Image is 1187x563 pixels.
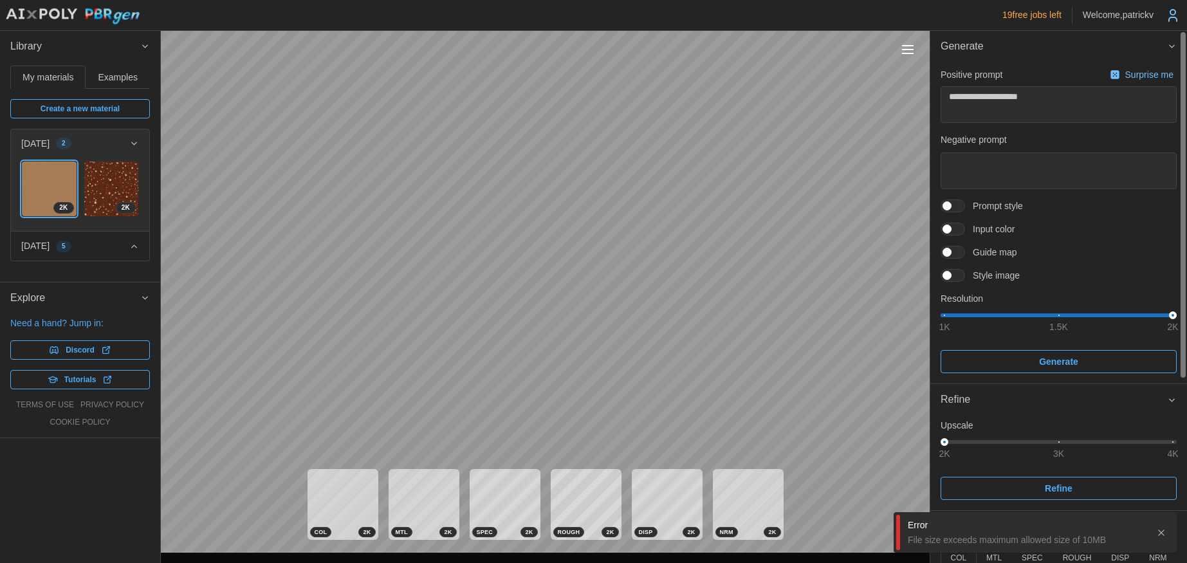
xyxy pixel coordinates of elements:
[10,370,150,389] a: Tutorials
[84,161,140,217] a: jJ8HXfVzrJbuQt5X1isx2K
[908,533,1146,546] div: File size exceeds maximum allowed size of 10MB
[122,203,130,213] span: 2 K
[21,239,50,252] p: [DATE]
[1125,68,1176,81] p: Surprise me
[930,384,1187,416] button: Refine
[930,511,1187,542] button: Tweak
[80,400,144,411] a: privacy policy
[908,519,1146,531] div: Error
[84,162,139,216] img: jJ8HXfVzrJbuQt5X1isx
[1002,8,1062,21] p: 19 free jobs left
[768,528,776,537] span: 2 K
[1107,66,1177,84] button: Surprise me
[941,350,1177,373] button: Generate
[525,528,533,537] span: 2 K
[941,133,1177,146] p: Negative prompt
[396,528,408,537] span: MTL
[941,292,1177,305] p: Resolution
[21,137,50,150] p: [DATE]
[59,203,68,213] span: 2 K
[899,41,917,59] button: Toggle viewport controls
[941,68,1002,81] p: Positive prompt
[941,511,1167,542] span: Tweak
[687,528,695,537] span: 2 K
[66,341,95,359] span: Discord
[1083,8,1154,21] p: Welcome, patrickv
[10,340,150,360] a: Discord
[10,317,150,329] p: Need a hand? Jump in:
[21,161,77,217] a: k2M17IOE6zgRk5y6wesS2K
[98,73,138,82] span: Examples
[930,416,1187,510] div: Refine
[965,269,1020,282] span: Style image
[10,31,140,62] span: Library
[363,528,371,537] span: 2 K
[50,417,110,428] a: cookie policy
[62,138,66,149] span: 2
[23,73,73,82] span: My materials
[558,528,580,537] span: ROUGH
[720,528,733,537] span: NRM
[444,528,452,537] span: 2 K
[941,419,1177,432] p: Upscale
[965,223,1015,235] span: Input color
[22,162,77,216] img: k2M17IOE6zgRk5y6wesS
[16,400,74,411] a: terms of use
[965,199,1023,212] span: Prompt style
[965,246,1017,259] span: Guide map
[62,241,66,252] span: 5
[639,528,653,537] span: DISP
[930,62,1187,384] div: Generate
[315,528,327,537] span: COL
[41,100,120,118] span: Create a new material
[941,31,1167,62] span: Generate
[11,158,149,231] div: [DATE]2
[1039,351,1078,373] span: Generate
[930,31,1187,62] button: Generate
[10,282,140,314] span: Explore
[11,129,149,158] button: [DATE]2
[64,371,97,389] span: Tutorials
[10,99,150,118] a: Create a new material
[941,384,1167,416] span: Refine
[1045,477,1072,499] span: Refine
[5,8,140,25] img: AIxPoly PBRgen
[941,477,1177,500] button: Refine
[11,232,149,260] button: [DATE]5
[477,528,493,537] span: SPEC
[606,528,614,537] span: 2 K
